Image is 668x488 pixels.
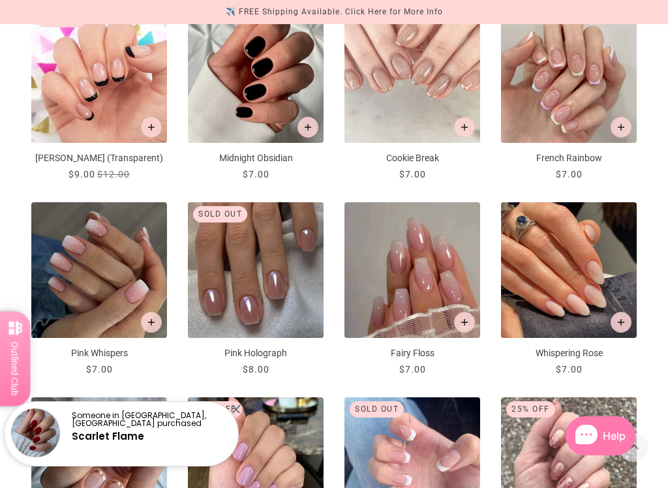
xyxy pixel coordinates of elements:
p: Midnight Obsidian [188,151,324,165]
div: $7.00 [556,168,583,181]
div: Sold out [193,206,247,222]
button: Add to cart [611,312,631,333]
div: 25% Off [506,401,555,418]
div: $12.00 [97,168,130,181]
a: Cookie Break [344,7,480,181]
a: Scarlet Flame [72,429,144,443]
a: Luna (Transparent) [31,7,167,181]
div: Sold out [350,401,404,418]
button: Add to cart [611,117,631,138]
p: Someone in [GEOGRAPHIC_DATA], [GEOGRAPHIC_DATA] purchased [72,412,227,427]
button: Add to cart [454,312,475,333]
button: Add to cart [141,117,162,138]
p: Pink Whispers [31,346,167,360]
p: French Rainbow [501,151,637,165]
button: Add to cart [454,117,475,138]
button: Add to cart [297,117,318,138]
button: Add to cart [141,312,162,333]
div: $7.00 [86,363,113,376]
div: $7.00 [399,168,426,181]
a: Fairy Floss [344,202,480,376]
div: $9.00 [68,168,95,181]
div: ✈️ FREE Shipping Available. Click Here for More Info [226,5,443,19]
div: $8.00 [243,363,269,376]
a: Pink Whispers [31,202,167,376]
p: [PERSON_NAME] (Transparent) [31,151,167,165]
p: Fairy Floss [344,346,480,360]
div: $7.00 [399,363,426,376]
a: Pink Holograph [188,202,324,376]
p: Pink Holograph [188,346,324,360]
a: French Rainbow [501,7,637,181]
p: Cookie Break [344,151,480,165]
p: Whispering Rose [501,346,637,360]
div: $7.00 [243,168,269,181]
div: $7.00 [556,363,583,376]
a: Whispering Rose [501,202,637,376]
img: Midnight Obsidian-Press on Manicure-Outlined [188,7,324,143]
a: Midnight Obsidian [188,7,324,181]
